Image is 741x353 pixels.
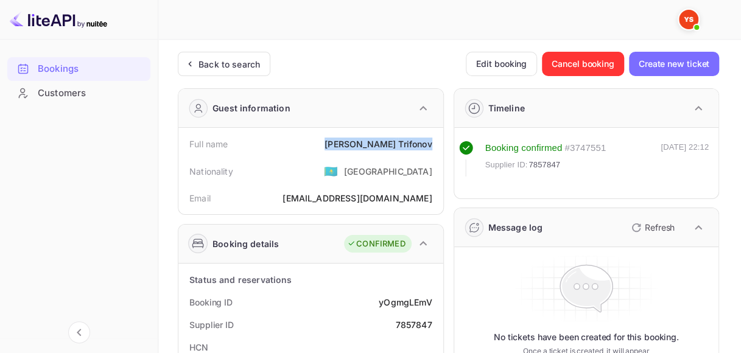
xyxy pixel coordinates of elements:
div: [DATE] 22:12 [661,141,709,177]
p: No tickets have been created for this booking. [494,331,679,343]
div: yOgmgLEmV [379,296,432,309]
div: [PERSON_NAME] Trifonov [325,138,432,150]
div: 7857847 [395,318,432,331]
span: 7857847 [529,159,560,171]
div: [GEOGRAPHIC_DATA] [344,165,432,178]
div: Booking confirmed [485,141,563,155]
div: Guest information [212,102,290,114]
button: Refresh [624,218,680,237]
a: Customers [7,82,150,104]
img: Yandex Support [679,10,698,29]
div: Booking details [212,237,279,250]
button: Edit booking [466,52,537,76]
div: # 3747551 [564,141,606,155]
a: Bookings [7,57,150,80]
p: Refresh [645,221,675,234]
span: United States [324,160,338,182]
span: Supplier ID: [485,159,528,171]
div: Back to search [198,58,260,71]
div: CONFIRMED [347,238,405,250]
div: Booking ID [189,296,233,309]
div: Customers [7,82,150,105]
button: Create new ticket [629,52,719,76]
div: Status and reservations [189,273,292,286]
div: Nationality [189,165,233,178]
div: Message log [488,221,543,234]
div: [EMAIL_ADDRESS][DOMAIN_NAME] [283,192,432,204]
div: Bookings [38,62,144,76]
div: Timeline [488,102,525,114]
img: LiteAPI logo [10,10,107,29]
div: Bookings [7,57,150,81]
div: Customers [38,86,144,100]
div: Full name [189,138,228,150]
div: Email [189,192,211,204]
div: Supplier ID [189,318,234,331]
button: Cancel booking [542,52,624,76]
button: Collapse navigation [68,321,90,343]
